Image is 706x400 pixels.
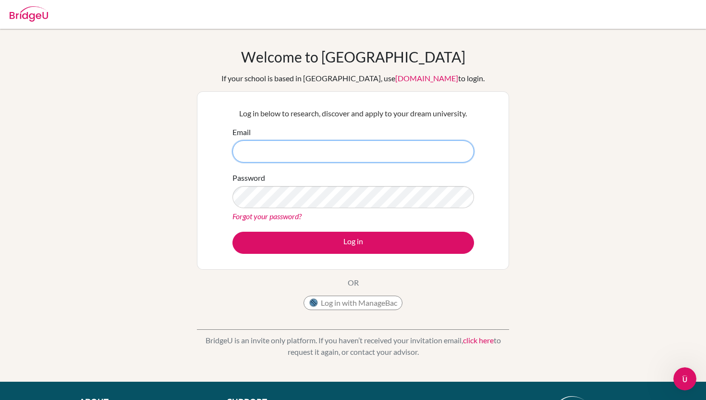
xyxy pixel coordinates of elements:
label: Email [232,126,251,138]
button: Log in [232,232,474,254]
iframe: Intercom live chat [673,367,696,390]
a: click here [463,336,494,345]
p: BridgeU is an invite only platform. If you haven’t received your invitation email, to request it ... [197,335,509,358]
img: Bridge-U [10,6,48,22]
a: [DOMAIN_NAME] [395,74,458,83]
label: Password [232,172,265,184]
p: Log in below to research, discover and apply to your dream university. [232,108,474,119]
div: If your school is based in [GEOGRAPHIC_DATA], use to login. [221,73,485,84]
h1: Welcome to [GEOGRAPHIC_DATA] [241,48,465,65]
button: Log in with ManageBac [304,296,402,310]
a: Forgot your password? [232,212,302,221]
p: OR [348,277,359,288]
